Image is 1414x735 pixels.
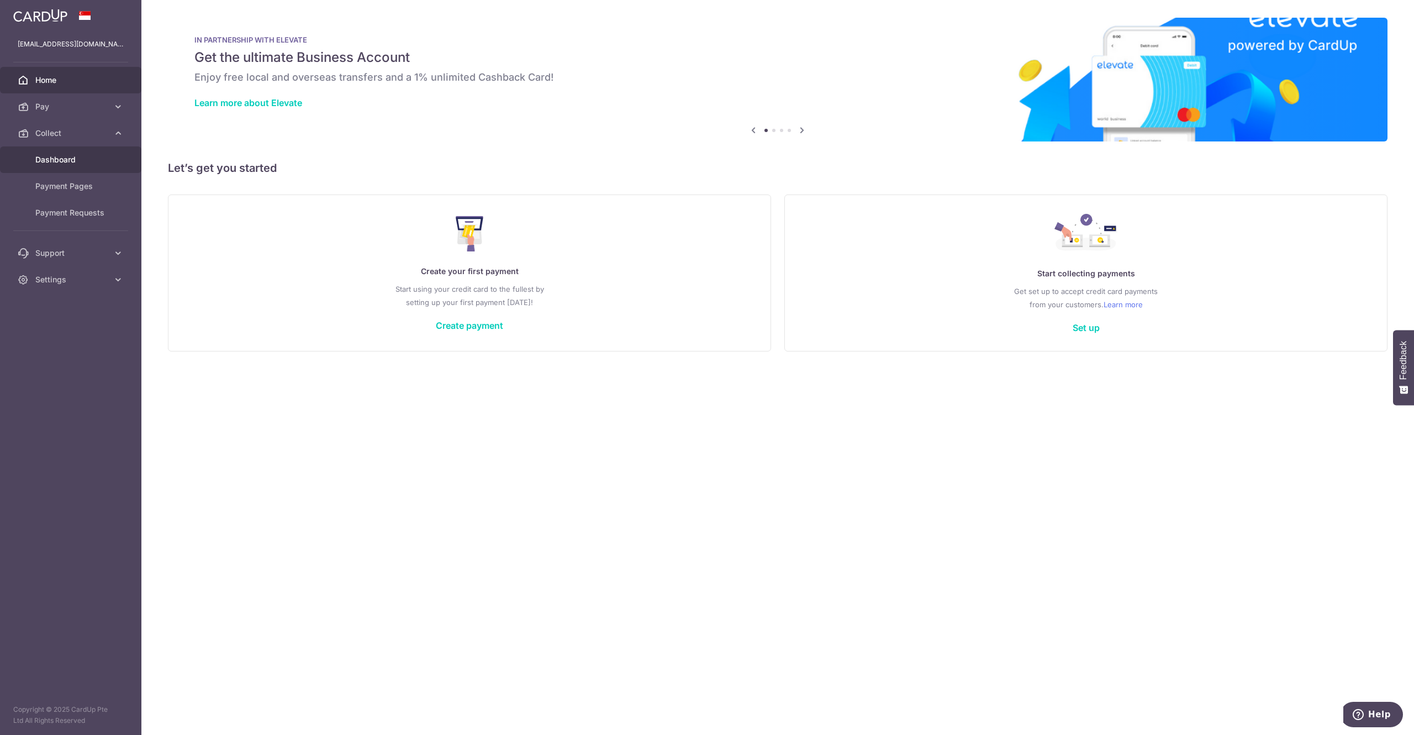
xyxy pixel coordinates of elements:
[18,39,124,50] p: [EMAIL_ADDRESS][DOMAIN_NAME]
[1343,702,1403,729] iframe: Opens a widget where you can find more information
[1399,341,1408,380] span: Feedback
[35,248,108,259] span: Support
[1104,298,1143,311] a: Learn more
[194,97,302,108] a: Learn more about Elevate
[35,75,108,86] span: Home
[168,159,1387,177] h5: Let’s get you started
[35,207,108,218] span: Payment Requests
[807,267,1365,280] p: Start collecting payments
[35,128,108,139] span: Collect
[168,18,1387,141] img: Renovation banner
[1054,214,1117,254] img: Collect Payment
[807,285,1365,311] p: Get set up to accept credit card payments from your customers.
[194,71,1361,84] h6: Enjoy free local and overseas transfers and a 1% unlimited Cashback Card!
[35,274,108,285] span: Settings
[35,154,108,165] span: Dashboard
[1073,322,1100,333] a: Set up
[35,181,108,192] span: Payment Pages
[191,282,748,309] p: Start using your credit card to the fullest by setting up your first payment [DATE]!
[1393,330,1414,405] button: Feedback - Show survey
[191,265,748,278] p: Create your first payment
[35,101,108,112] span: Pay
[194,49,1361,66] h5: Get the ultimate Business Account
[436,320,503,331] a: Create payment
[194,35,1361,44] p: IN PARTNERSHIP WITH ELEVATE
[13,9,67,22] img: CardUp
[456,216,484,251] img: Make Payment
